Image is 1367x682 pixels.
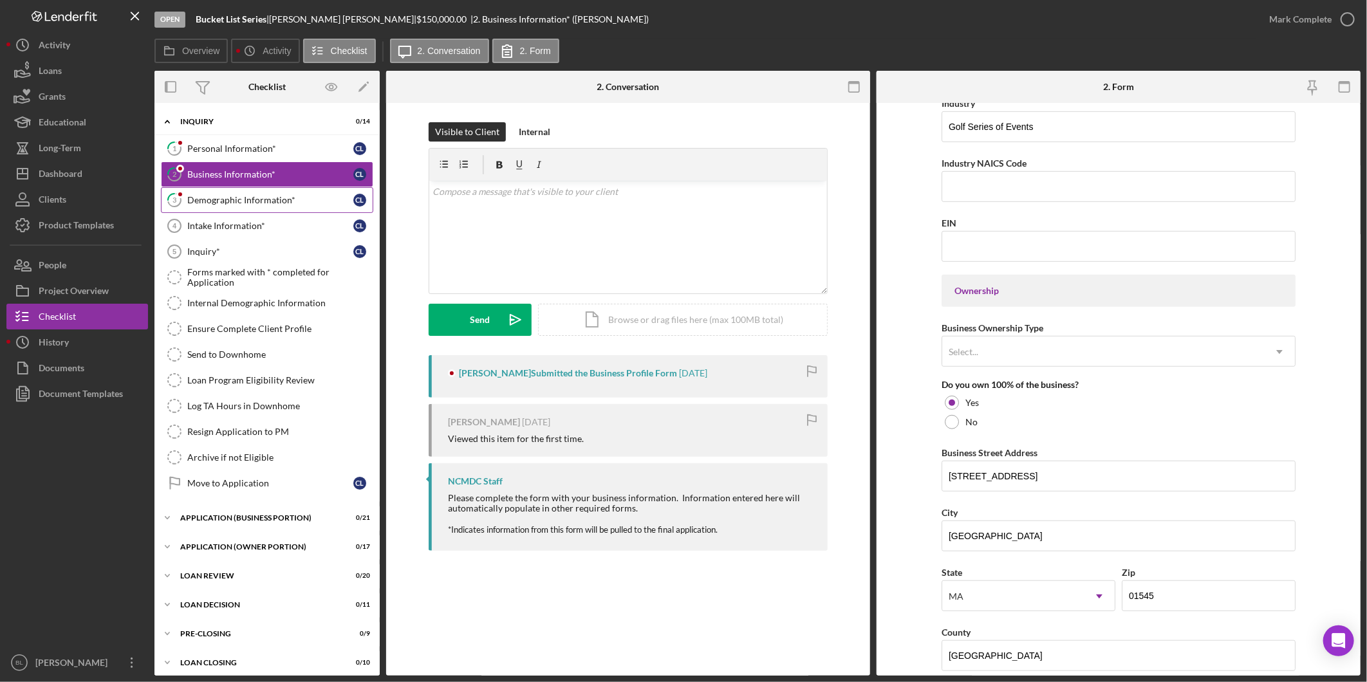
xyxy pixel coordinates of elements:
[6,84,148,109] button: Grants
[520,46,551,56] label: 2. Form
[6,109,148,135] a: Educational
[263,46,291,56] label: Activity
[161,342,373,367] a: Send to Downhome
[154,39,228,63] button: Overview
[180,630,338,638] div: PRE-CLOSING
[6,252,148,278] button: People
[187,324,373,334] div: Ensure Complete Client Profile
[448,434,584,444] div: Viewed this item for the first time.
[6,212,148,238] button: Product Templates
[180,572,338,580] div: LOAN REVIEW
[161,136,373,161] a: 1Personal Information*CL
[390,39,489,63] button: 2. Conversation
[187,246,353,257] div: Inquiry*
[172,222,177,230] tspan: 4
[347,630,370,638] div: 0 / 9
[39,187,66,216] div: Clients
[353,168,366,181] div: C L
[39,135,81,164] div: Long-Term
[942,98,975,109] label: Industry
[172,144,176,152] tspan: 1
[942,380,1296,390] div: Do you own 100% of the business?
[347,118,370,125] div: 0 / 14
[172,170,176,178] tspan: 2
[353,142,366,155] div: C L
[954,286,1283,296] div: Ownership
[6,161,148,187] button: Dashboard
[161,419,373,445] a: Resign Application to PM
[331,46,367,56] label: Checklist
[180,118,338,125] div: INQUIRY
[248,82,286,92] div: Checklist
[187,169,353,180] div: Business Information*
[161,213,373,239] a: 4Intake Information*CL
[187,267,373,288] div: Forms marked with * completed for Application
[416,14,470,24] div: $150,000.00
[1269,6,1332,32] div: Mark Complete
[182,46,219,56] label: Overview
[347,659,370,667] div: 0 / 10
[39,381,123,410] div: Document Templates
[6,187,148,212] button: Clients
[942,217,956,228] label: EIN
[942,507,958,518] label: City
[172,196,176,204] tspan: 3
[942,627,971,638] label: County
[187,195,353,205] div: Demographic Information*
[32,650,116,679] div: [PERSON_NAME]
[187,478,353,488] div: Move to Application
[187,349,373,360] div: Send to Downhome
[269,14,416,24] div: [PERSON_NAME] [PERSON_NAME] |
[6,58,148,84] a: Loans
[39,32,70,61] div: Activity
[15,659,23,667] text: BL
[679,368,707,378] time: 2025-08-18 12:19
[949,591,963,602] div: MA
[6,32,148,58] button: Activity
[39,109,86,138] div: Educational
[6,278,148,304] button: Project Overview
[448,493,815,513] div: Please complete the form with your business information. Information entered here will automatica...
[161,290,373,316] a: Internal Demographic Information
[519,122,550,142] div: Internal
[353,194,366,207] div: C L
[942,158,1027,169] label: Industry NAICS Code
[942,447,1037,458] label: Business Street Address
[39,84,66,113] div: Grants
[1256,6,1361,32] button: Mark Complete
[6,304,148,329] button: Checklist
[187,452,373,463] div: Archive if not Eligible
[231,39,299,63] button: Activity
[470,304,490,336] div: Send
[6,355,148,381] a: Documents
[429,304,532,336] button: Send
[161,161,373,187] a: 2Business Information*CL
[161,445,373,470] a: Archive if not Eligible
[39,212,114,241] div: Product Templates
[522,417,550,427] time: 2025-08-18 12:17
[6,381,148,407] button: Document Templates
[435,122,499,142] div: Visible to Client
[161,239,373,264] a: 5Inquiry*CL
[187,401,373,411] div: Log TA Hours in Downhome
[6,135,148,161] button: Long-Term
[6,329,148,355] button: History
[187,427,373,437] div: Resign Application to PM
[459,368,677,378] div: [PERSON_NAME] Submitted the Business Profile Form
[161,367,373,393] a: Loan Program Eligibility Review
[1122,567,1135,578] label: Zip
[39,58,62,87] div: Loans
[347,514,370,522] div: 0 / 21
[949,347,978,357] div: Select...
[429,122,506,142] button: Visible to Client
[172,248,176,255] tspan: 5
[512,122,557,142] button: Internal
[196,14,266,24] b: Bucket List Series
